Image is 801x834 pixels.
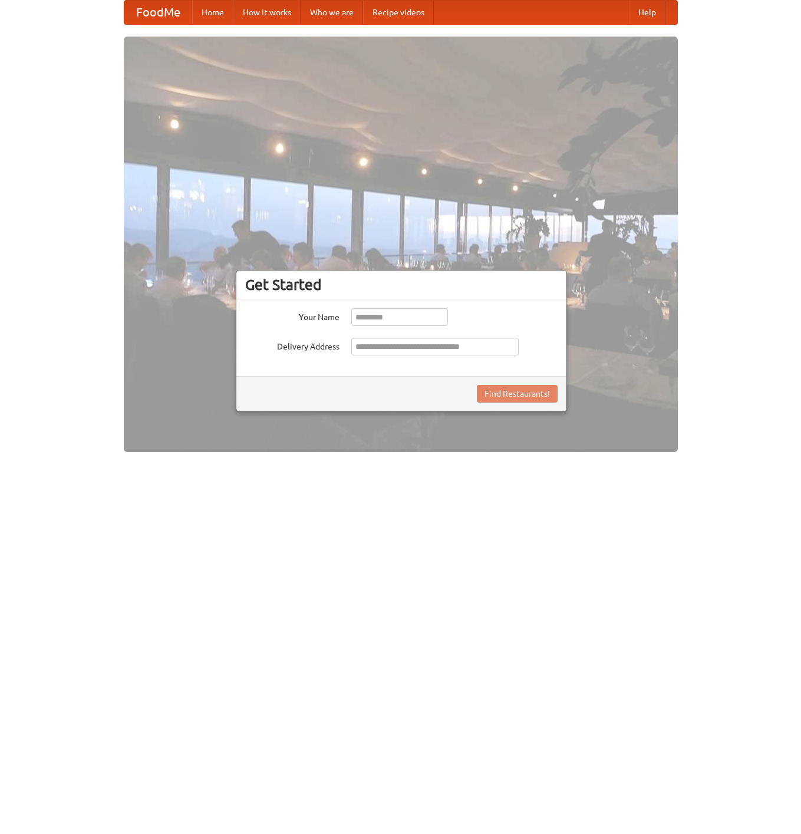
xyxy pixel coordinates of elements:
[233,1,301,24] a: How it works
[245,276,558,294] h3: Get Started
[477,385,558,403] button: Find Restaurants!
[629,1,665,24] a: Help
[301,1,363,24] a: Who we are
[245,308,339,323] label: Your Name
[245,338,339,352] label: Delivery Address
[363,1,434,24] a: Recipe videos
[192,1,233,24] a: Home
[124,1,192,24] a: FoodMe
